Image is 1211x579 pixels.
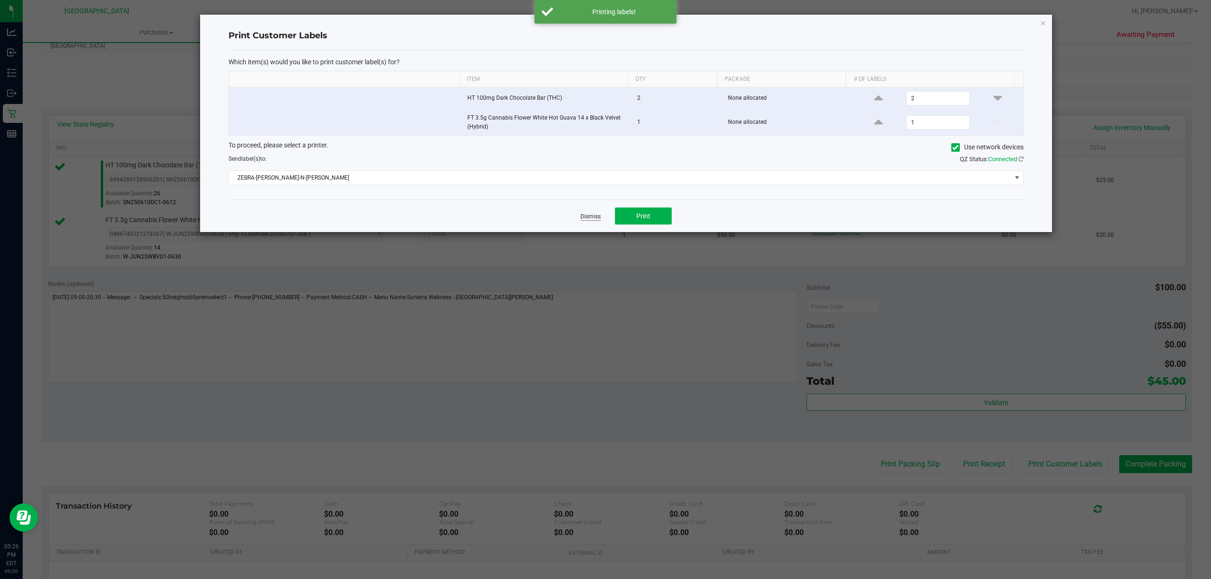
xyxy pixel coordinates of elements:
[228,58,1024,66] p: Which item(s) would you like to print customer label(s) for?
[988,156,1017,163] span: Connected
[627,71,717,87] th: Qty
[229,171,1011,184] span: ZEBRA-[PERSON_NAME]-N-[PERSON_NAME]
[228,156,267,162] span: Send to:
[580,213,601,221] a: Dismiss
[558,7,669,17] div: Printing labels!
[228,30,1024,42] h4: Print Customer Labels
[632,110,722,135] td: 1
[9,503,38,532] iframe: Resource center
[636,212,650,220] span: Print
[462,110,632,135] td: FT 3.5g Cannabis Flower White Hot Guava 14 x Black Velvet (Hybrid)
[462,87,632,110] td: HT 100mg Dark Chocolate Bar (THC)
[951,142,1024,152] label: Use network devices
[722,87,853,110] td: None allocated
[722,110,853,135] td: None allocated
[241,156,260,162] span: label(s)
[632,87,722,110] td: 2
[221,140,1031,155] div: To proceed, please select a printer.
[717,71,846,87] th: Package
[960,156,1024,163] span: QZ Status:
[615,207,672,225] button: Print
[459,71,628,87] th: Item
[846,71,1014,87] th: # of labels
